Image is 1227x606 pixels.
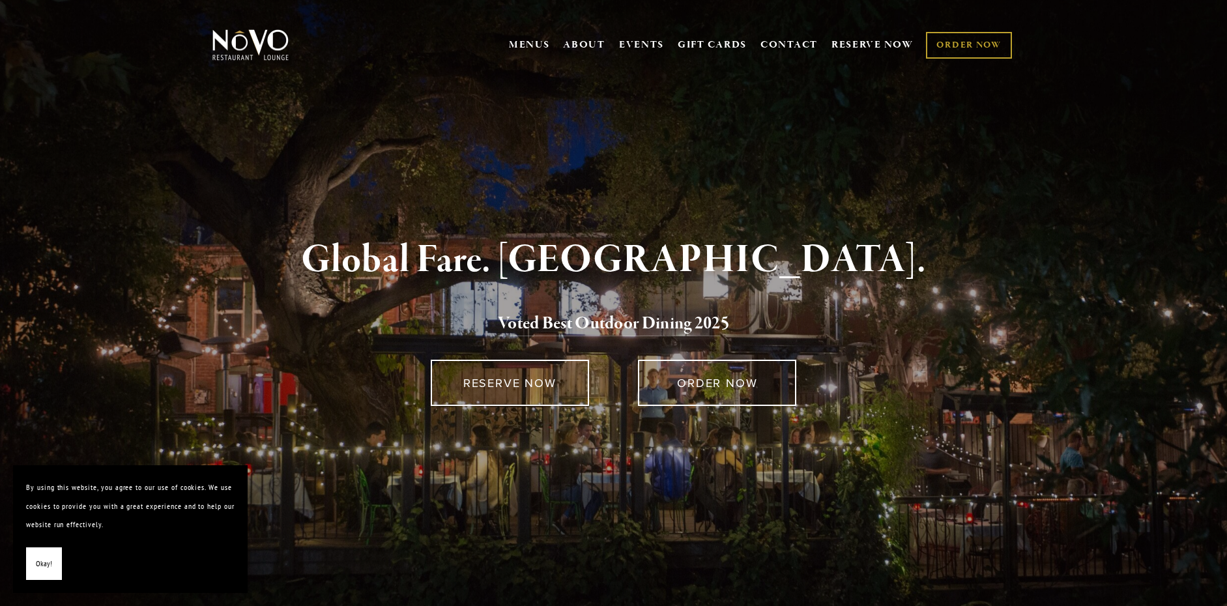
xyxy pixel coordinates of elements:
p: By using this website, you agree to our use of cookies. We use cookies to provide you with a grea... [26,478,235,534]
button: Okay! [26,547,62,581]
a: RESERVE NOW [431,360,589,406]
a: MENUS [509,38,550,51]
a: CONTACT [760,33,818,57]
a: ABOUT [563,38,605,51]
a: EVENTS [619,38,664,51]
a: RESERVE NOW [831,33,914,57]
section: Cookie banner [13,465,248,593]
a: GIFT CARDS [678,33,747,57]
strong: Global Fare. [GEOGRAPHIC_DATA]. [301,235,926,285]
span: Okay! [36,555,52,573]
img: Novo Restaurant &amp; Lounge [210,29,291,61]
a: ORDER NOW [638,360,796,406]
a: Voted Best Outdoor Dining 202 [498,312,721,337]
h2: 5 [234,310,994,338]
a: ORDER NOW [926,32,1011,59]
